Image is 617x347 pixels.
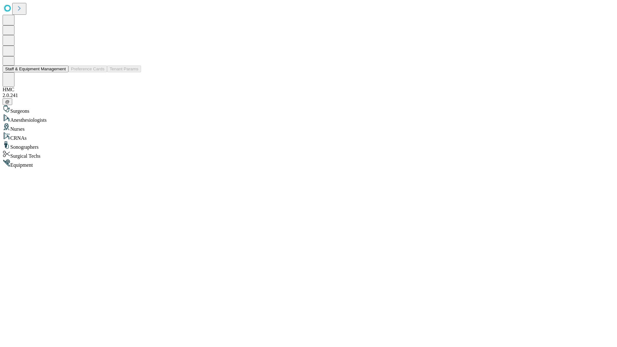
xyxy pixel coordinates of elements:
[3,98,12,105] button: @
[3,159,614,168] div: Equipment
[3,66,68,72] button: Staff & Equipment Management
[3,93,614,98] div: 2.0.241
[3,141,614,150] div: Sonographers
[68,66,107,72] button: Preference Cards
[3,123,614,132] div: Nurses
[3,105,614,114] div: Surgeons
[107,66,141,72] button: Tenant Params
[5,99,10,104] span: @
[3,132,614,141] div: CRNAs
[3,150,614,159] div: Surgical Techs
[3,114,614,123] div: Anesthesiologists
[3,87,614,93] div: HMC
